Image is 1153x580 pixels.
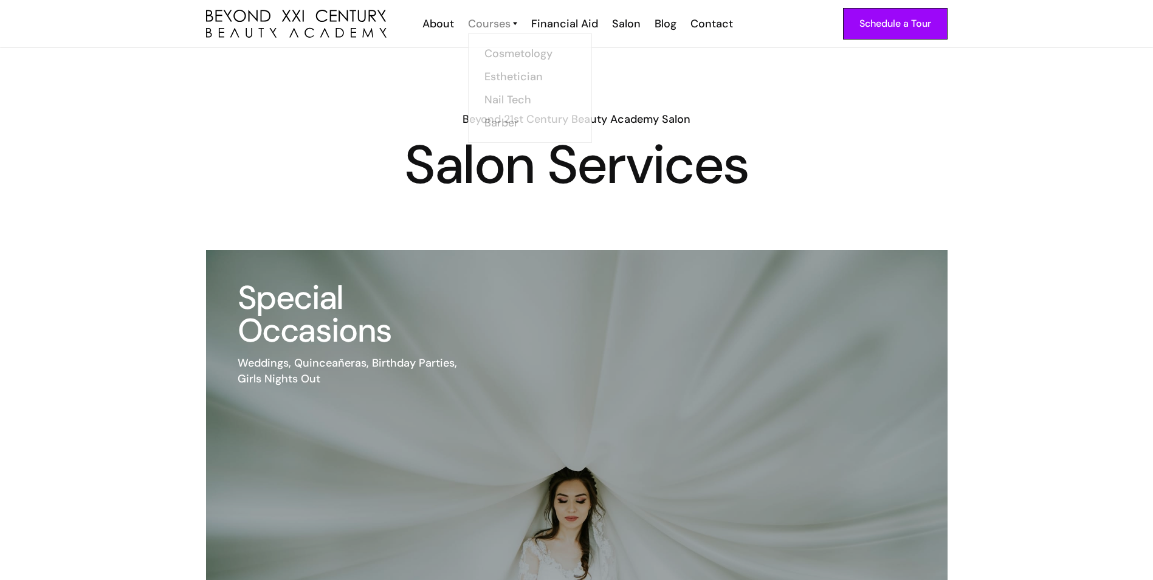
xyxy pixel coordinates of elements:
div: Schedule a Tour [859,16,931,32]
a: home [206,10,387,38]
div: Courses [468,16,511,32]
h1: Salon Services [206,143,948,187]
a: Courses [468,16,517,32]
a: Cosmetology [484,42,576,65]
img: beyond 21st century beauty academy logo [206,10,387,38]
a: Esthetician [484,65,576,88]
a: Barber [484,111,576,134]
a: Nail Tech [484,88,576,111]
div: Contact [690,16,733,32]
nav: Courses [468,32,592,141]
div: Financial Aid [531,16,598,32]
a: Financial Aid [523,16,604,32]
a: About [415,16,460,32]
a: Contact [683,16,739,32]
h3: Special Occasions [238,281,475,347]
div: Weddings, Quinceañeras, Birthday Parties, Girls Nights Out [238,355,475,387]
div: Blog [655,16,676,32]
a: Salon [604,16,647,32]
h6: Beyond 21st Century Beauty Academy Salon [206,111,948,127]
a: Blog [647,16,683,32]
div: About [422,16,454,32]
div: Salon [612,16,641,32]
a: Schedule a Tour [843,8,948,40]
